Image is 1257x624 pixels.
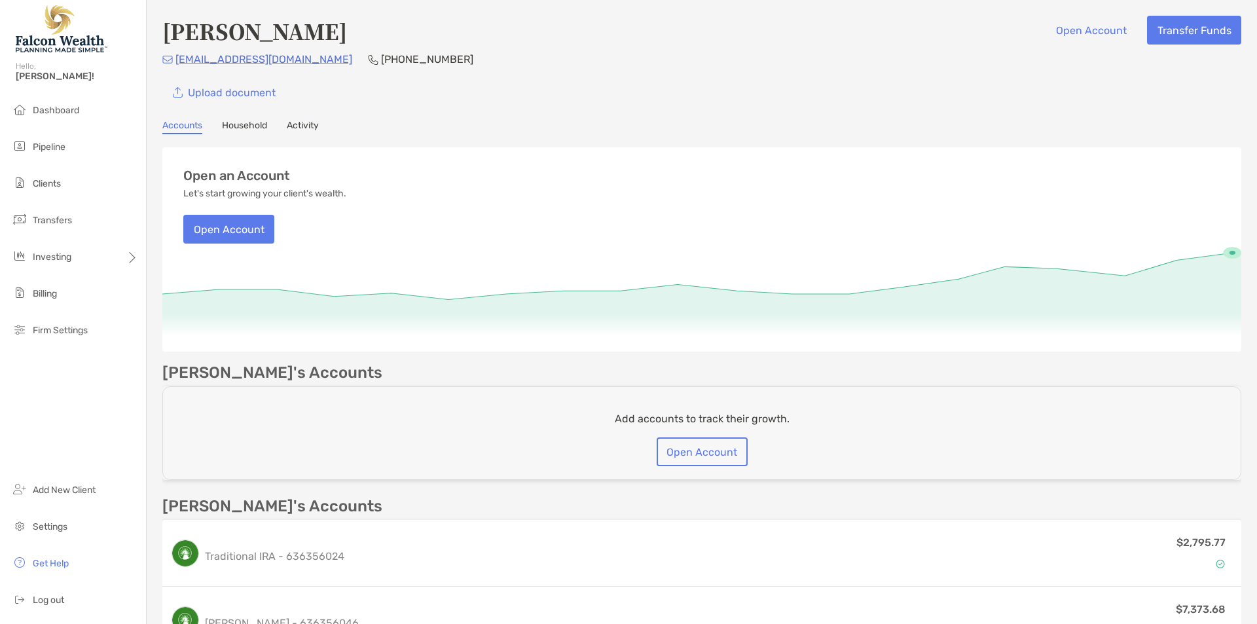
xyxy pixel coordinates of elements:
img: settings icon [12,518,27,534]
img: logout icon [12,591,27,607]
span: Billing [33,288,57,299]
span: Add New Client [33,485,96,496]
img: clients icon [12,175,27,191]
p: $7,373.68 [1176,601,1226,617]
img: billing icon [12,285,27,301]
img: firm-settings icon [12,321,27,337]
p: [PHONE_NUMBER] [381,51,473,67]
p: [PERSON_NAME]'s Accounts [162,498,382,515]
img: dashboard icon [12,101,27,117]
p: $2,795.77 [1176,534,1226,551]
span: Log out [33,595,64,606]
span: Firm Settings [33,325,88,336]
p: [EMAIL_ADDRESS][DOMAIN_NAME] [175,51,352,67]
button: Open Account [1046,16,1137,45]
span: Pipeline [33,141,65,153]
button: Open Account [183,215,274,244]
img: pipeline icon [12,138,27,154]
p: Let's start growing your client's wealth. [183,189,346,199]
span: Get Help [33,558,69,569]
img: Phone Icon [368,54,378,65]
img: button icon [173,87,183,98]
p: Traditional IRA - 636356024 [205,548,344,564]
h4: [PERSON_NAME] [162,16,347,46]
button: Open Account [657,437,748,466]
span: Transfers [33,215,72,226]
p: Add accounts to track their growth. [615,411,790,427]
span: Settings [33,521,67,532]
img: transfers icon [12,211,27,227]
span: [PERSON_NAME]! [16,71,138,82]
a: Accounts [162,120,202,134]
h3: Open an Account [183,168,290,183]
a: Upload document [162,78,285,107]
a: Household [222,120,267,134]
img: logo account [172,540,198,566]
a: Activity [287,120,319,134]
button: Transfer Funds [1147,16,1241,45]
img: add_new_client icon [12,481,27,497]
img: Email Icon [162,56,173,64]
img: Falcon Wealth Planning Logo [16,5,107,52]
span: Dashboard [33,105,79,116]
span: Clients [33,178,61,189]
img: investing icon [12,248,27,264]
img: get-help icon [12,555,27,570]
p: [PERSON_NAME]'s Accounts [162,365,382,381]
img: Account Status icon [1216,559,1225,568]
span: Investing [33,251,71,263]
